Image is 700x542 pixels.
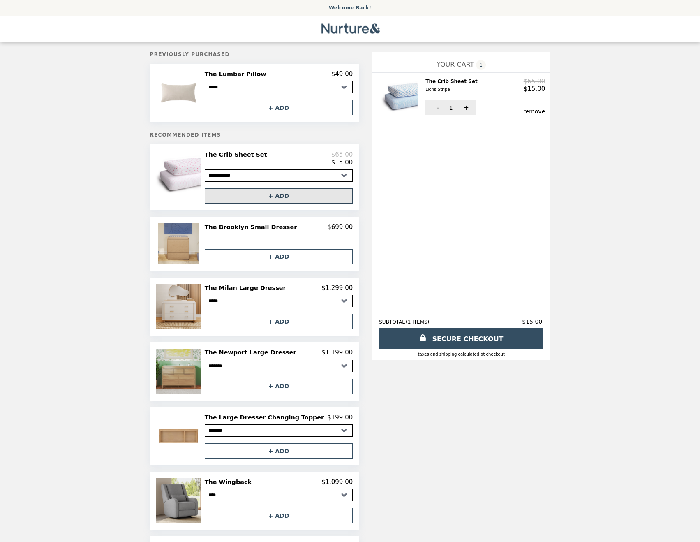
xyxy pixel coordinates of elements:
[205,424,353,437] select: Select a product variant
[205,349,300,356] h2: The Newport Large Dresser
[205,169,353,182] select: Select a product variant
[522,318,543,325] span: $15.00
[329,5,371,11] p: Welcome Back!
[454,100,476,115] button: +
[205,100,353,115] button: + ADD
[331,151,353,158] p: $65.00
[205,249,353,264] button: + ADD
[381,78,420,115] img: The Crib Sheet Set
[205,188,353,204] button: + ADD
[425,100,448,115] button: -
[155,151,203,197] img: The Crib Sheet Set
[321,478,353,486] p: $1,099.00
[205,81,353,93] select: Select a product variant
[379,328,543,349] a: SECURE CHECKOUT
[156,70,203,115] img: The Lumbar Pillow
[205,478,255,486] h2: The Wingback
[205,223,300,231] h2: The Brooklyn Small Dresser
[156,349,203,394] img: The Newport Large Dresser
[150,51,360,57] h5: Previously Purchased
[205,443,353,459] button: + ADD
[331,70,353,78] p: $49.00
[524,85,545,93] p: $15.00
[205,295,353,307] select: Select a product variant
[156,284,203,329] img: The Milan Large Dresser
[205,284,289,292] h2: The Milan Large Dresser
[156,414,203,459] img: The Large Dresser Changing Topper
[205,508,353,523] button: + ADD
[205,489,353,501] select: Select a product variant
[205,414,327,421] h2: The Large Dresser Changing Topper
[331,159,353,166] p: $15.00
[406,319,429,325] span: ( 1 ITEMS )
[524,78,545,85] p: $65.00
[205,70,270,78] h2: The Lumbar Pillow
[150,132,360,138] h5: Recommended Items
[317,21,383,37] img: Brand Logo
[476,60,486,70] span: 1
[425,78,481,94] h2: The Crib Sheet Set
[327,414,353,421] p: $199.00
[321,349,353,356] p: $1,199.00
[327,223,353,231] p: $699.00
[449,104,453,111] span: 1
[205,314,353,329] button: + ADD
[523,108,545,115] button: remove
[156,478,203,523] img: The Wingback
[425,86,478,93] div: Lions-Stripe
[205,379,353,394] button: + ADD
[205,360,353,372] select: Select a product variant
[379,352,543,357] div: Taxes and Shipping calculated at checkout
[321,284,353,292] p: $1,299.00
[379,319,406,325] span: SUBTOTAL
[437,60,474,68] span: YOUR CART
[158,223,201,264] img: The Brooklyn Small Dresser
[205,151,270,158] h2: The Crib Sheet Set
